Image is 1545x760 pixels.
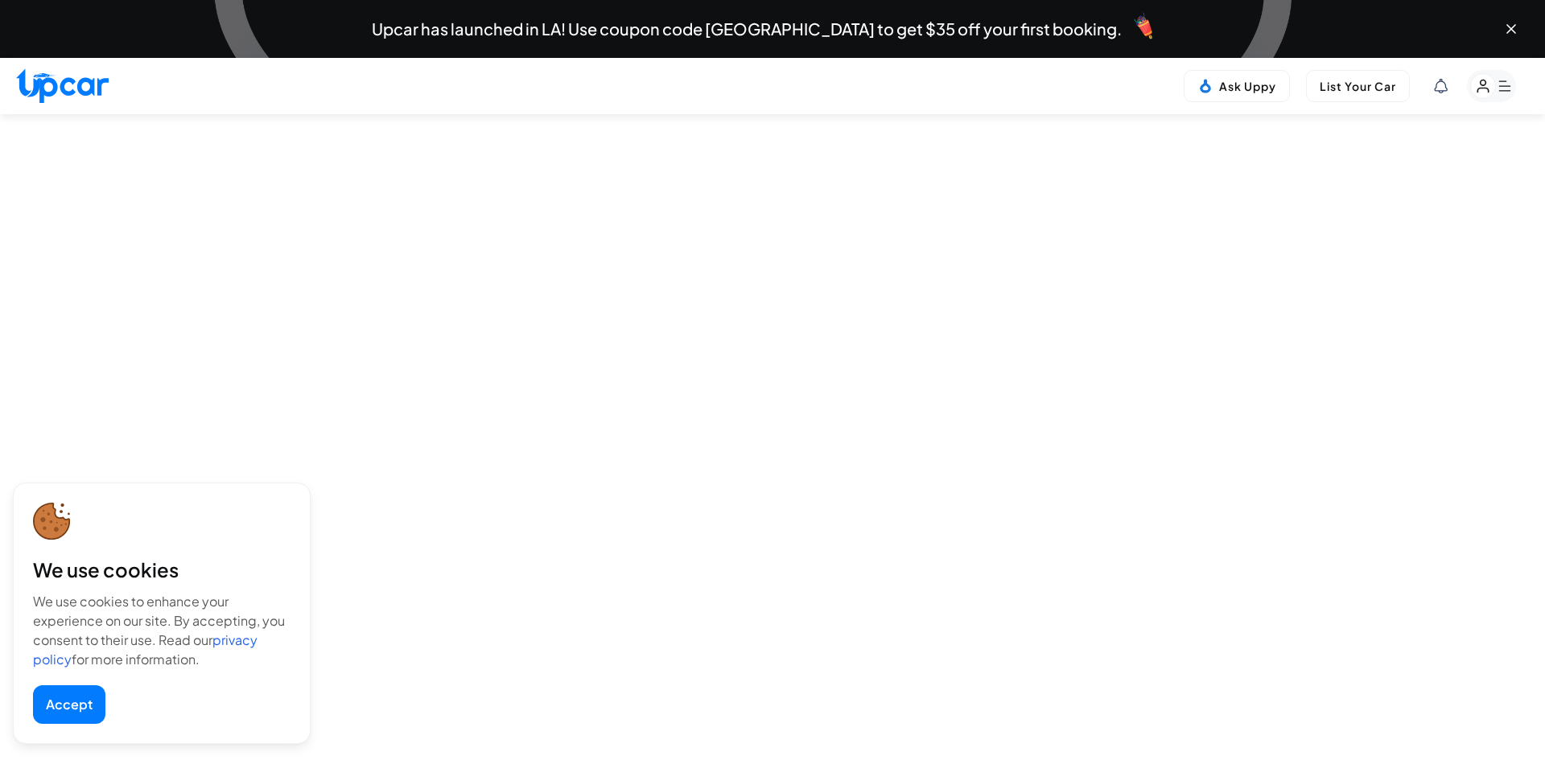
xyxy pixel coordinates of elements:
img: Upcar Logo [16,68,109,103]
button: List Your Car [1306,70,1410,102]
div: We use cookies to enhance your experience on our site. By accepting, you consent to their use. Re... [33,592,290,669]
div: We use cookies [33,557,290,582]
img: Uppy [1197,78,1213,94]
span: Upcar has launched in LA! Use coupon code [GEOGRAPHIC_DATA] to get $35 off your first booking. [372,21,1122,37]
button: Ask Uppy [1184,70,1290,102]
button: Accept [33,685,105,724]
img: cookie-icon.svg [33,503,71,540]
button: Close banner [1503,21,1519,37]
